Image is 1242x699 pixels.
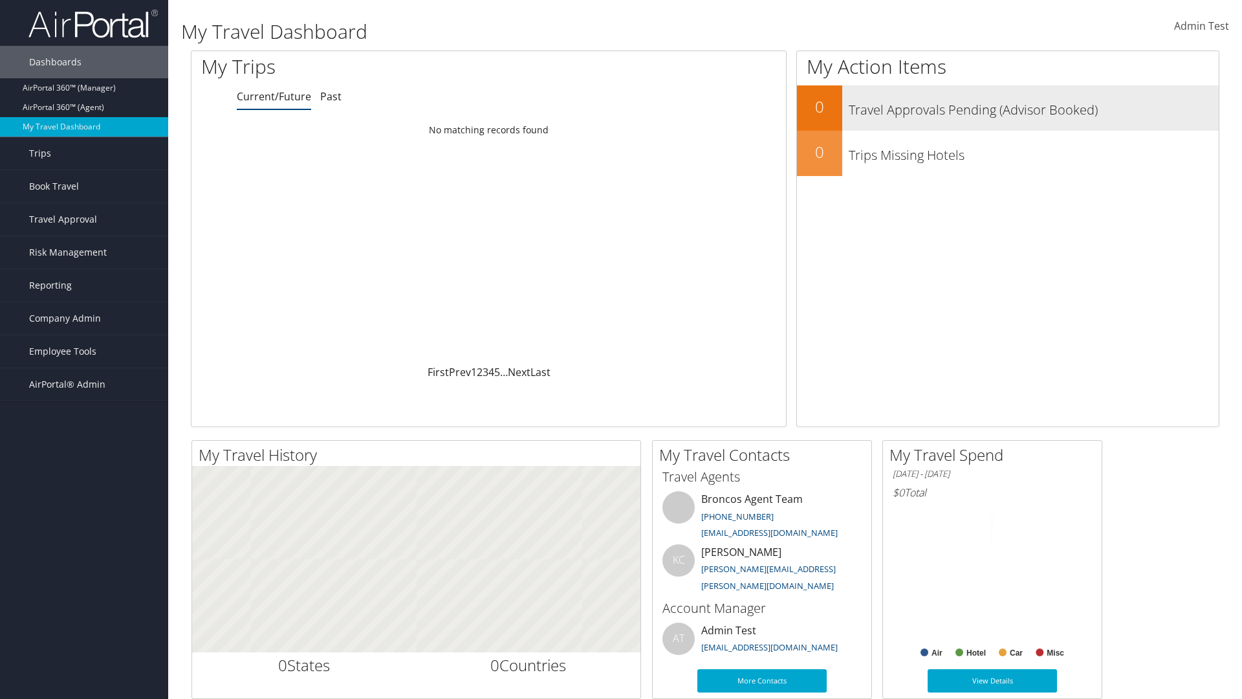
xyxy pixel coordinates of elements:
[849,94,1219,119] h3: Travel Approvals Pending (Advisor Booked)
[701,641,838,653] a: [EMAIL_ADDRESS][DOMAIN_NAME]
[849,140,1219,164] h3: Trips Missing Hotels
[508,365,530,379] a: Next
[483,365,488,379] a: 3
[893,485,1092,500] h6: Total
[29,236,107,269] span: Risk Management
[530,365,550,379] a: Last
[662,599,862,617] h3: Account Manager
[701,511,774,522] a: [PHONE_NUMBER]
[893,468,1092,480] h6: [DATE] - [DATE]
[490,654,499,676] span: 0
[29,170,79,203] span: Book Travel
[29,46,82,78] span: Dashboards
[201,53,528,80] h1: My Trips
[29,368,105,401] span: AirPortal® Admin
[29,203,97,236] span: Travel Approval
[28,8,158,39] img: airportal-logo.png
[966,649,986,658] text: Hotel
[701,563,836,592] a: [PERSON_NAME][EMAIL_ADDRESS][PERSON_NAME][DOMAIN_NAME]
[893,485,904,500] span: $0
[29,137,51,170] span: Trips
[1174,6,1229,47] a: Admin Test
[428,365,449,379] a: First
[662,544,695,577] div: KC
[181,18,880,45] h1: My Travel Dashboard
[237,89,311,104] a: Current/Future
[797,85,1219,131] a: 0Travel Approvals Pending (Advisor Booked)
[1010,649,1023,658] text: Car
[191,118,786,142] td: No matching records found
[889,444,1102,466] h2: My Travel Spend
[662,623,695,655] div: AT
[488,365,494,379] a: 4
[278,654,287,676] span: 0
[797,53,1219,80] h1: My Action Items
[701,527,838,538] a: [EMAIL_ADDRESS][DOMAIN_NAME]
[656,544,868,597] li: [PERSON_NAME]
[202,654,407,676] h2: States
[29,269,72,302] span: Reporting
[500,365,508,379] span: …
[29,302,101,335] span: Company Admin
[320,89,342,104] a: Past
[656,491,868,544] li: Broncos Agent Team
[29,335,96,368] span: Employee Tools
[1047,649,1064,658] text: Misc
[797,96,842,118] h2: 0
[659,444,871,466] h2: My Travel Contacts
[697,669,827,693] a: More Contacts
[931,649,942,658] text: Air
[662,468,862,486] h3: Travel Agents
[797,141,842,163] h2: 0
[471,365,477,379] a: 1
[494,365,500,379] a: 5
[449,365,471,379] a: Prev
[199,444,640,466] h2: My Travel History
[928,669,1057,693] a: View Details
[426,654,631,676] h2: Countries
[797,131,1219,176] a: 0Trips Missing Hotels
[477,365,483,379] a: 2
[656,623,868,665] li: Admin Test
[1174,19,1229,33] span: Admin Test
